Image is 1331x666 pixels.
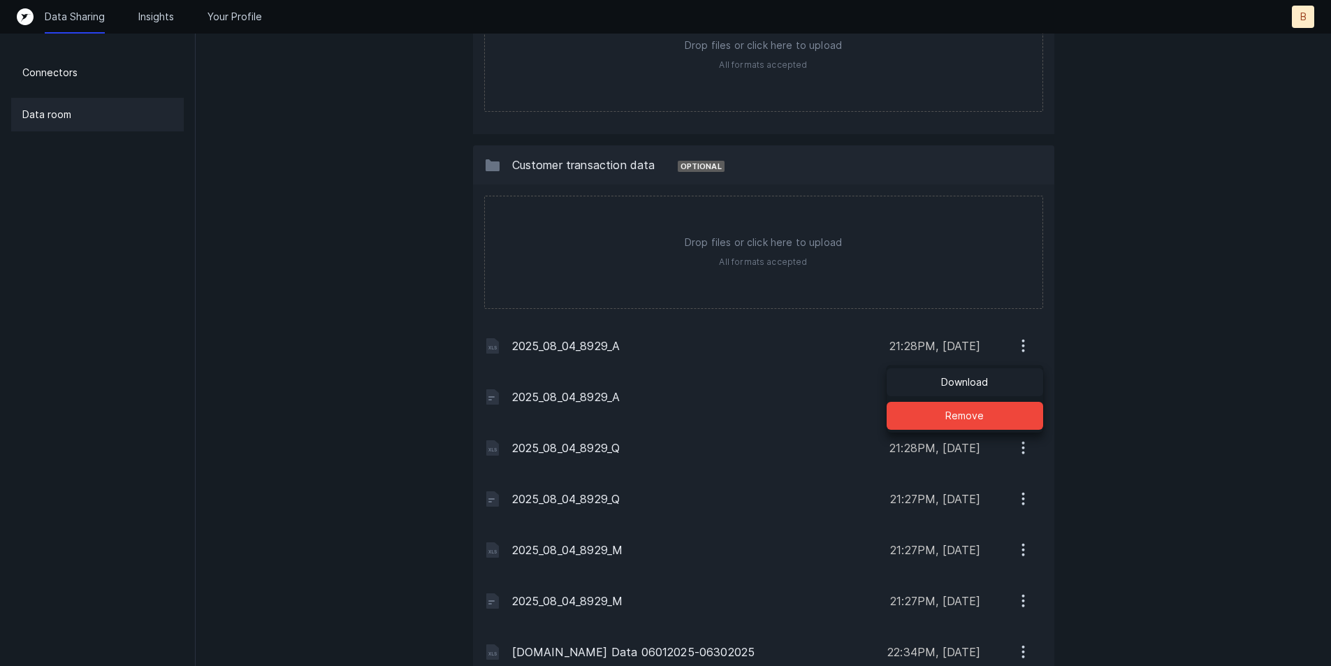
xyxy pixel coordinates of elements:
p: 2025_08_04_8929_M [512,593,880,609]
a: Insights [138,10,174,24]
a: Your Profile [208,10,262,24]
p: Download [941,374,988,391]
img: c824d0ef40f8c5df72e2c3efa9d5d0aa.svg [484,491,501,507]
a: Data room [11,98,184,131]
img: c824d0ef40f8c5df72e2c3efa9d5d0aa.svg [484,389,501,405]
p: 21:27PM, [DATE] [890,542,980,558]
img: 13c8d1aa17ce7ae226531ffb34303e38.svg [484,157,501,173]
p: [DOMAIN_NAME] Data 06012025-06302025 [512,644,877,660]
img: c824d0ef40f8c5df72e2c3efa9d5d0aa.svg [484,593,501,609]
div: Optional [678,161,725,172]
p: 21:28PM, [DATE] [889,338,980,354]
img: 296775163815d3260c449a3c76d78306.svg [484,440,501,456]
p: Data room [22,106,71,123]
p: Remove [945,407,984,424]
p: 2025_08_04_8929_A [512,389,879,405]
p: 2025_08_04_8929_A [512,338,879,354]
p: 22:34PM, [DATE] [887,644,980,660]
p: Connectors [22,64,78,81]
a: Connectors [11,56,184,89]
p: 2025_08_04_8929_Q [512,491,880,507]
p: 2025_08_04_8929_Q [512,440,879,456]
img: 296775163815d3260c449a3c76d78306.svg [484,644,501,660]
p: 2025_08_04_8929_M [512,542,880,558]
p: 21:27PM, [DATE] [890,491,980,507]
button: B [1292,6,1314,28]
img: 296775163815d3260c449a3c76d78306.svg [484,338,501,354]
p: 21:27PM, [DATE] [890,593,980,609]
p: B [1300,10,1307,24]
a: Data Sharing [45,10,105,24]
p: 21:28PM, [DATE] [889,440,980,456]
img: 296775163815d3260c449a3c76d78306.svg [484,542,501,558]
span: Customer transaction data [512,158,655,172]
